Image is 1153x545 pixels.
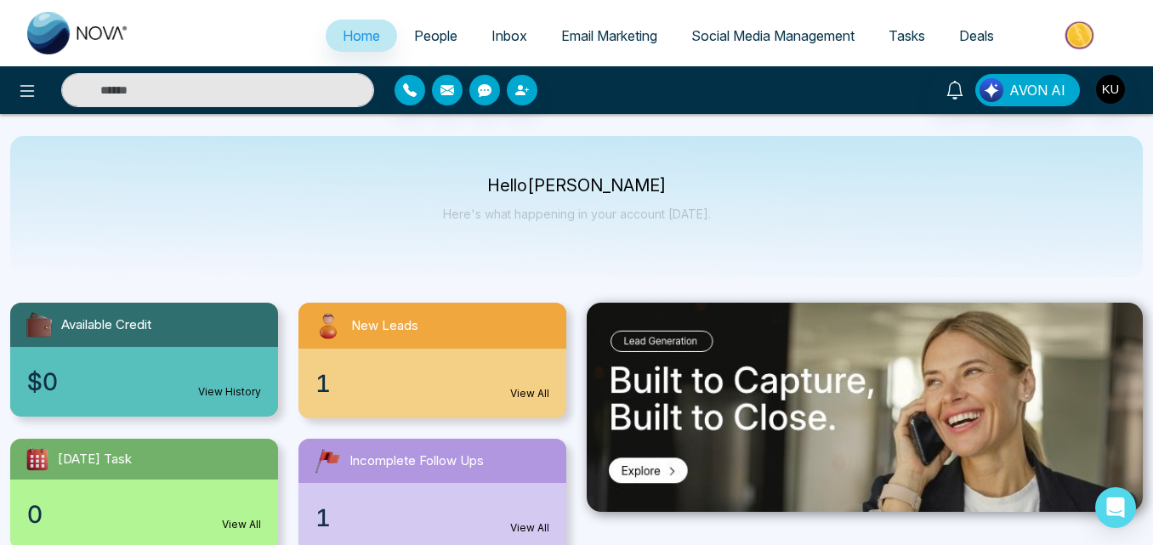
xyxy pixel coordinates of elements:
span: Home [343,27,380,44]
img: todayTask.svg [24,446,51,473]
span: Tasks [889,27,925,44]
img: followUps.svg [312,446,343,476]
a: Inbox [474,20,544,52]
img: newLeads.svg [312,309,344,342]
img: Nova CRM Logo [27,12,129,54]
span: 0 [27,497,43,532]
img: Market-place.gif [1020,16,1143,54]
a: Home [326,20,397,52]
span: New Leads [351,316,418,336]
div: Open Intercom Messenger [1095,487,1136,528]
img: Lead Flow [980,78,1003,102]
p: Hello [PERSON_NAME] [443,179,711,193]
img: . [587,303,1143,512]
a: Tasks [872,20,942,52]
span: Inbox [491,27,527,44]
a: View All [510,386,549,401]
button: AVON AI [975,74,1080,106]
span: Available Credit [61,315,151,335]
span: Deals [959,27,994,44]
a: View All [510,520,549,536]
a: People [397,20,474,52]
img: availableCredit.svg [24,309,54,340]
span: Email Marketing [561,27,657,44]
a: View All [222,517,261,532]
span: $0 [27,364,58,400]
p: Here's what happening in your account [DATE]. [443,207,711,221]
a: Social Media Management [674,20,872,52]
span: 1 [315,366,331,401]
span: Social Media Management [691,27,855,44]
span: 1 [315,500,331,536]
img: User Avatar [1096,75,1125,104]
a: Deals [942,20,1011,52]
a: View History [198,384,261,400]
span: Incomplete Follow Ups [349,451,484,471]
span: [DATE] Task [58,450,132,469]
a: New Leads1View All [288,303,576,418]
a: Email Marketing [544,20,674,52]
span: People [414,27,457,44]
span: AVON AI [1009,80,1065,100]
